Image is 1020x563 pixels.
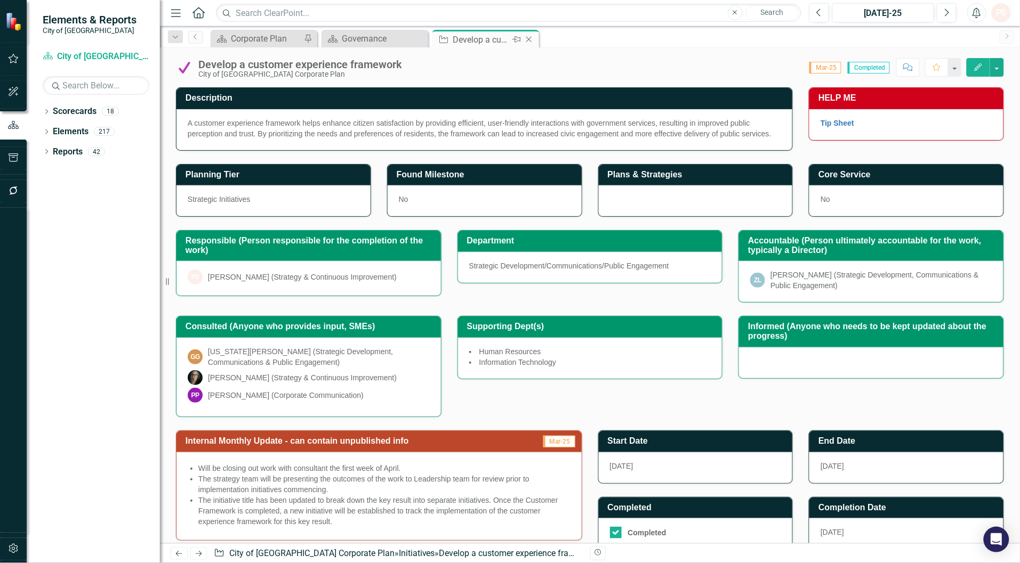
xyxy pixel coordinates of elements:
[186,436,526,446] h3: Internal Monthly Update - can contain unpublished info
[188,349,203,364] div: GG
[821,528,844,536] span: [DATE]
[53,105,97,118] a: Scorecards
[53,146,83,158] a: Reports
[608,170,788,179] h3: Plans & Strategies
[818,170,998,179] h3: Core Service
[324,32,425,45] a: Governance
[208,272,397,282] div: [PERSON_NAME] (Strategy & Continuous Improvement)
[745,5,799,20] button: Search
[43,26,136,35] small: City of [GEOGRAPHIC_DATA]
[399,195,408,203] span: No
[214,548,582,560] div: » »
[836,7,930,20] div: [DATE]-25
[176,59,193,76] img: Complete
[231,32,301,45] div: Corporate Plan
[984,527,1009,552] div: Open Intercom Messenger
[750,273,765,288] div: ZL
[94,127,115,136] div: 217
[821,195,830,203] span: No
[760,8,783,17] span: Search
[198,463,571,474] li: Will be closing out work with consultant the first week of April.
[479,347,541,356] span: Human Resources
[198,474,571,495] li: The strategy team will be presenting the outcomes of the work to Leadership team for review prior...
[467,322,717,331] h3: Supporting Dept(s)
[43,51,149,63] a: City of [GEOGRAPHIC_DATA] Corporate Plan
[397,170,576,179] h3: Found Milestone
[88,147,105,156] div: 42
[809,62,841,74] span: Mar-25
[748,236,998,255] h3: Accountable (Person ultimately accountable for the work, typically a Director)
[342,32,425,45] div: Governance
[821,119,854,127] a: Tip Sheet
[213,32,301,45] a: Corporate Plan
[770,270,992,291] div: [PERSON_NAME] (Strategic Development, Communications & Public Engagement)
[43,13,136,26] span: Elements & Reports
[818,503,998,512] h3: Completion Date
[608,503,788,512] h3: Completed
[186,236,436,255] h3: Responsible (Person responsible for the completion of the work)
[821,462,844,470] span: [DATE]
[186,93,787,103] h3: Description
[188,195,251,203] span: Strategic Initiatives
[53,126,89,138] a: Elements
[5,12,24,31] img: ClearPoint Strategy
[610,462,633,470] span: [DATE]
[102,107,119,116] div: 18
[439,548,599,558] div: Develop a customer experience framework
[818,93,998,103] h3: HELP ME
[543,436,575,447] span: Mar-25
[469,262,669,270] span: Strategic Development/Communications/Public Engagement
[992,3,1011,22] button: PS
[198,495,571,527] li: The initiative title has been updated to break down the key result into separate initiatives. Onc...
[208,372,397,383] div: [PERSON_NAME] (Strategy & Continuous Improvement)
[399,548,435,558] a: Initiatives
[188,270,203,284] div: PS
[186,322,436,331] h3: Consulted (Anyone who provides input, SMEs)
[188,370,203,385] img: Natalie Kovach
[748,322,998,340] h3: Informed (Anyone who needs to be kept updated about the progress)
[608,436,788,446] h3: Start Date
[229,548,395,558] a: City of [GEOGRAPHIC_DATA] Corporate Plan
[188,388,203,403] div: PP
[216,4,801,22] input: Search ClearPoint...
[186,170,365,179] h3: Planning Tier
[198,59,402,70] div: Develop a customer experience framework
[188,118,781,139] div: A customer experience framework helps enhance citizen satisfaction by providing efficient, user-f...
[848,62,890,74] span: Completed
[208,346,430,368] div: [US_STATE][PERSON_NAME] (Strategic Development, Communications & Public Engagement)
[208,390,364,401] div: [PERSON_NAME] (Corporate Communication)
[818,436,998,446] h3: End Date
[43,76,149,95] input: Search Below...
[453,33,510,46] div: Develop a customer experience framework
[198,70,402,78] div: City of [GEOGRAPHIC_DATA] Corporate Plan
[832,3,934,22] button: [DATE]-25
[467,236,717,246] h3: Department
[479,358,557,366] span: Information Technology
